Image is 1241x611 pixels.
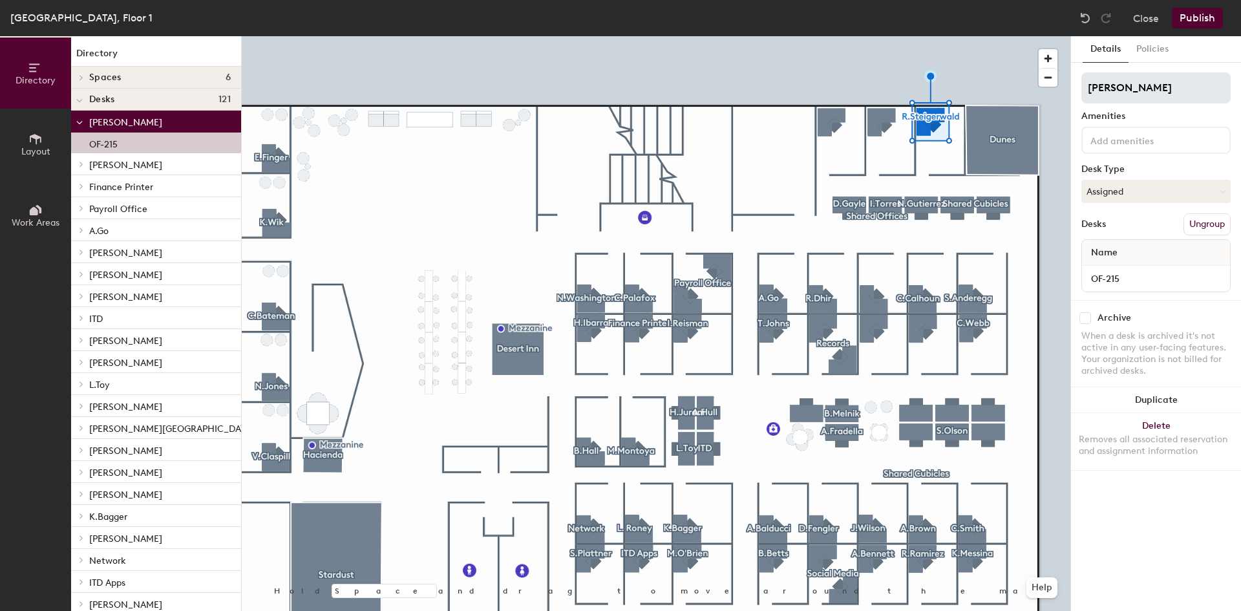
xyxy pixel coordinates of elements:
[89,182,153,193] span: Finance Printer
[89,467,162,478] span: [PERSON_NAME]
[1081,219,1106,230] div: Desks
[89,555,126,566] span: Network
[226,72,231,83] span: 6
[89,358,162,369] span: [PERSON_NAME]
[1079,434,1233,457] div: Removes all associated reservation and assignment information
[1081,164,1231,175] div: Desk Type
[89,292,162,303] span: [PERSON_NAME]
[16,75,56,86] span: Directory
[89,160,162,171] span: [PERSON_NAME]
[89,577,125,588] span: ITD Apps
[1083,36,1129,63] button: Details
[1081,111,1231,122] div: Amenities
[89,489,162,500] span: [PERSON_NAME]
[1098,313,1131,323] div: Archive
[1183,213,1231,235] button: Ungroup
[218,94,231,105] span: 121
[89,135,118,150] p: OF-215
[89,226,109,237] span: A.Go
[21,146,50,157] span: Layout
[89,336,162,347] span: [PERSON_NAME]
[1099,12,1112,25] img: Redo
[89,72,122,83] span: Spaces
[89,402,162,413] span: [PERSON_NAME]
[89,204,147,215] span: Payroll Office
[1133,8,1159,28] button: Close
[1088,132,1204,147] input: Add amenities
[12,217,59,228] span: Work Areas
[1081,330,1231,377] div: When a desk is archived it's not active in any user-facing features. Your organization is not bil...
[89,599,162,610] span: [PERSON_NAME]
[89,423,253,434] span: [PERSON_NAME][GEOGRAPHIC_DATA]
[89,117,162,128] span: [PERSON_NAME]
[1026,577,1057,598] button: Help
[1085,270,1227,288] input: Unnamed desk
[71,47,241,67] h1: Directory
[89,94,114,105] span: Desks
[1071,413,1241,470] button: DeleteRemoves all associated reservation and assignment information
[89,533,162,544] span: [PERSON_NAME]
[1079,12,1092,25] img: Undo
[1172,8,1223,28] button: Publish
[89,314,103,325] span: ITD
[89,270,162,281] span: [PERSON_NAME]
[89,248,162,259] span: [PERSON_NAME]
[10,10,153,26] div: [GEOGRAPHIC_DATA], Floor 1
[1081,180,1231,203] button: Assigned
[89,445,162,456] span: [PERSON_NAME]
[1129,36,1176,63] button: Policies
[1071,387,1241,413] button: Duplicate
[89,511,127,522] span: K.Bagger
[89,380,110,391] span: L.Toy
[1085,241,1124,264] span: Name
